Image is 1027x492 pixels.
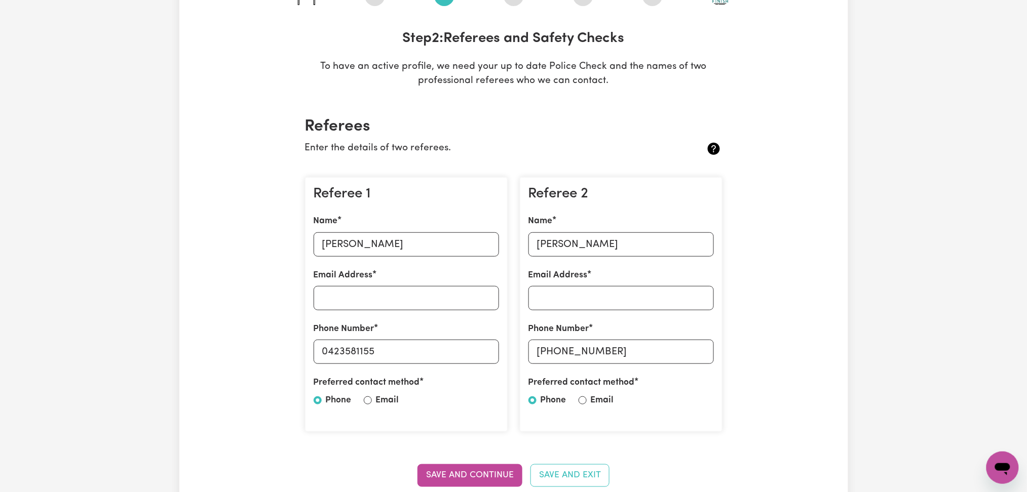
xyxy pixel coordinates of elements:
h3: Step 2 : Referees and Safety Checks [297,30,731,48]
label: Name [528,215,553,228]
label: Email Address [314,269,373,282]
label: Preferred contact method [528,376,635,389]
p: Enter the details of two referees. [305,141,653,156]
label: Name [314,215,338,228]
label: Phone [326,394,352,407]
h3: Referee 2 [528,186,714,203]
label: Phone [541,394,566,407]
label: Preferred contact method [314,376,420,389]
label: Phone Number [314,322,374,336]
label: Email [591,394,614,407]
button: Save and Exit [530,464,610,486]
button: Save and Continue [417,464,522,486]
h3: Referee 1 [314,186,499,203]
iframe: Button to launch messaging window [986,452,1019,484]
label: Email Address [528,269,588,282]
label: Email [376,394,399,407]
h2: Referees [305,117,722,136]
p: To have an active profile, we need your up to date Police Check and the names of two professional... [297,60,731,89]
label: Phone Number [528,322,589,336]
